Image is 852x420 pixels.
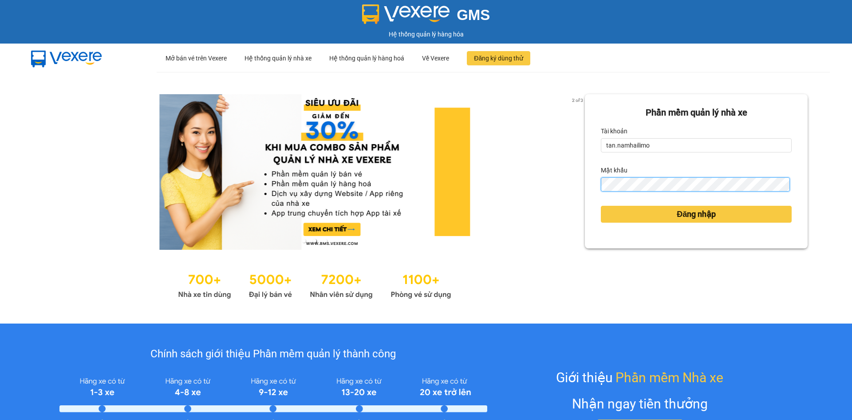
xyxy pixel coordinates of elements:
div: Nhận ngay tiền thưởng [572,393,708,414]
label: Tài khoản [601,124,627,138]
button: Đăng nhập [601,206,792,223]
img: logo 2 [362,4,450,24]
img: mbUUG5Q.png [22,44,111,73]
input: Mật khẩu [601,177,789,192]
a: GMS [362,13,490,20]
div: Mở bán vé trên Vexere [166,44,227,72]
li: slide item 1 [302,239,306,243]
div: Hệ thống quản lý hàng hóa [2,29,850,39]
button: Đăng ký dùng thử [467,51,530,65]
div: Phần mềm quản lý nhà xe [601,106,792,120]
button: previous slide / item [44,94,57,250]
li: slide item 2 [313,239,316,243]
span: Phần mềm Nhà xe [615,367,723,388]
div: Giới thiệu [556,367,723,388]
button: next slide / item [572,94,585,250]
div: Chính sách giới thiệu Phần mềm quản lý thành công [59,346,487,363]
input: Tài khoản [601,138,792,152]
span: Đăng ký dùng thử [474,53,523,63]
div: Về Vexere [422,44,449,72]
div: Hệ thống quản lý hàng hoá [329,44,404,72]
p: 2 of 3 [569,94,585,106]
span: Đăng nhập [677,208,716,220]
span: GMS [457,7,490,23]
div: Hệ thống quản lý nhà xe [245,44,312,72]
li: slide item 3 [323,239,327,243]
img: Statistics.png [178,268,451,301]
label: Mật khẩu [601,163,627,177]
